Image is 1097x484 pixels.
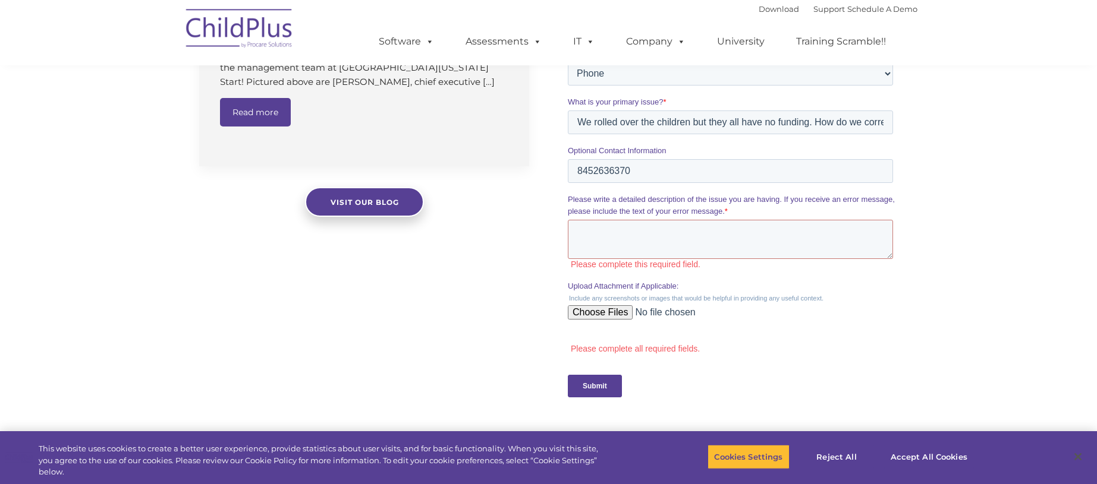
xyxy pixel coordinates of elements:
a: Assessments [454,30,554,53]
button: Reject All [800,444,874,469]
a: Software [367,30,446,53]
a: Training Scramble!! [784,30,898,53]
a: Company [614,30,697,53]
p: Congratulations to Bright Spots winners [PERSON_NAME] and the management team at [GEOGRAPHIC_DATA... [220,46,511,89]
a: Visit our blog [305,187,424,217]
span: Visit our blog [330,198,398,207]
button: Accept All Cookies [884,444,974,469]
a: Download [759,4,799,14]
img: ChildPlus by Procare Solutions [180,1,299,60]
button: Cookies Settings [708,444,789,469]
a: University [705,30,777,53]
div: This website uses cookies to create a better user experience, provide statistics about user visit... [39,443,603,478]
font: | [759,4,917,14]
button: Close [1065,444,1091,470]
a: Read more [220,98,291,126]
a: Support [813,4,845,14]
a: Schedule A Demo [847,4,917,14]
a: IT [561,30,606,53]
